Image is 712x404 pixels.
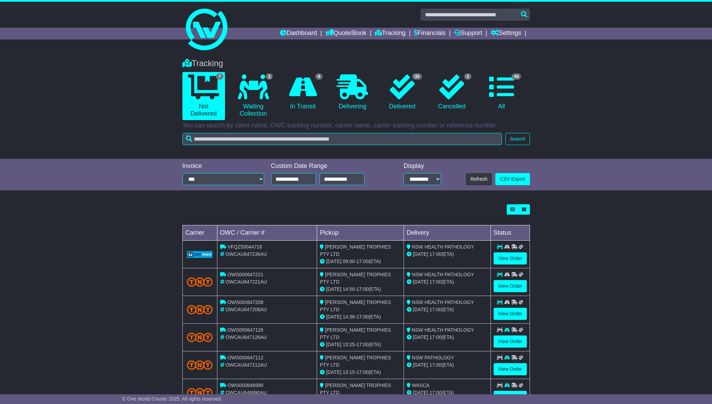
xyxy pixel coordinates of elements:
[494,391,527,403] a: View Order
[381,72,423,113] a: 35 Delivered
[281,72,324,113] a: 4 In Transit
[187,388,213,397] img: TNT_Domestic.png
[317,225,404,241] td: Pickup
[225,279,267,285] span: OWCAU647221AU
[407,389,488,396] div: (ETA)
[407,251,488,258] div: (ETA)
[357,286,369,292] span: 17:00
[266,73,273,80] span: 3
[494,335,527,348] a: View Order
[227,355,263,360] span: OWS000647112
[404,225,490,241] td: Delivery
[331,72,374,113] a: Delivering
[320,286,401,293] div: - (ETA)
[413,251,428,257] span: [DATE]
[187,305,213,314] img: TNT_Domestic.png
[343,314,355,320] span: 14:38
[227,244,262,250] span: VFQZ50044718
[490,225,530,241] td: Status
[326,369,341,375] span: [DATE]
[413,334,428,340] span: [DATE]
[412,355,454,360] span: NSW PATHOLOGY
[315,73,323,80] span: 4
[227,272,263,277] span: OWS000647221
[430,362,442,368] span: 17:00
[225,334,267,340] span: OWCAU647126AU
[227,299,263,305] span: OWS000647208
[375,28,405,39] a: Tracking
[187,360,213,370] img: TNT_Domestic.png
[412,383,430,388] span: WASCA
[326,286,341,292] span: [DATE]
[326,342,341,347] span: [DATE]
[182,162,264,170] div: Invoice
[494,363,527,375] a: View Order
[320,244,391,257] span: [PERSON_NAME] TROPHIES PTY LTD
[407,306,488,313] div: (ETA)
[413,362,428,368] span: [DATE]
[430,307,442,312] span: 17:00
[494,308,527,320] a: View Order
[343,369,355,375] span: 13:15
[407,334,488,341] div: (ETA)
[512,73,521,80] span: 44
[225,362,267,368] span: OWCAU647112AU
[491,28,521,39] a: Settings
[217,225,317,241] td: OWC / Carrier #
[227,383,263,388] span: OWS000646990
[480,72,523,113] a: 44 All
[182,225,217,241] td: Carrier
[413,307,428,312] span: [DATE]
[357,342,369,347] span: 17:00
[357,369,369,375] span: 17:00
[404,162,441,170] div: Display
[412,244,474,250] span: NSW HEALTH PATHOLOGY
[122,396,222,402] span: © One World Courier 2025. All rights reserved.
[320,383,391,395] span: [PERSON_NAME] TROPHIES PTY LTD
[494,252,527,264] a: View Order
[412,327,474,333] span: NSW HEALTH PATHOLOGY
[216,73,223,80] span: 7
[495,173,530,185] a: CSV Export
[320,369,401,376] div: - (ETA)
[227,327,263,333] span: OWS000647126
[413,279,428,285] span: [DATE]
[320,355,391,368] span: [PERSON_NAME] TROPHIES PTY LTD
[187,251,213,258] img: GetCarrierServiceLogo
[179,59,533,69] div: Tracking
[320,327,391,340] span: [PERSON_NAME] TROPHIES PTY LTD
[412,73,422,80] span: 35
[326,259,341,264] span: [DATE]
[505,133,530,145] button: Search
[326,314,341,320] span: [DATE]
[325,28,366,39] a: Quote/Book
[414,28,445,39] a: Financials
[320,299,391,312] span: [PERSON_NAME] TROPHIES PTY LTD
[466,173,492,185] button: Refresh
[320,313,401,321] div: - (ETA)
[225,307,267,312] span: OWCAU647208AU
[182,122,530,129] p: You can search by client name, OWC tracking number, carrier name, carrier tracking number or refe...
[430,334,442,340] span: 17:00
[343,286,355,292] span: 14:50
[225,390,267,395] span: OWCAU646990AU
[412,272,474,277] span: NSW HEALTH PATHOLOGY
[407,278,488,286] div: (ETA)
[343,342,355,347] span: 13:25
[187,277,213,287] img: TNT_Domestic.png
[357,259,369,264] span: 17:00
[357,314,369,320] span: 17:00
[320,258,401,265] div: - (ETA)
[454,28,482,39] a: Support
[430,279,442,285] span: 17:00
[431,72,473,113] a: 2 Cancelled
[430,390,442,395] span: 17:00
[280,28,317,39] a: Dashboard
[271,162,382,170] div: Custom Date Range
[413,390,428,395] span: [DATE]
[320,272,391,285] span: [PERSON_NAME] TROPHIES PTY LTD
[320,341,401,348] div: - (ETA)
[187,333,213,342] img: TNT_Domestic.png
[232,72,274,120] a: 3 Waiting Collection
[343,259,355,264] span: 09:00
